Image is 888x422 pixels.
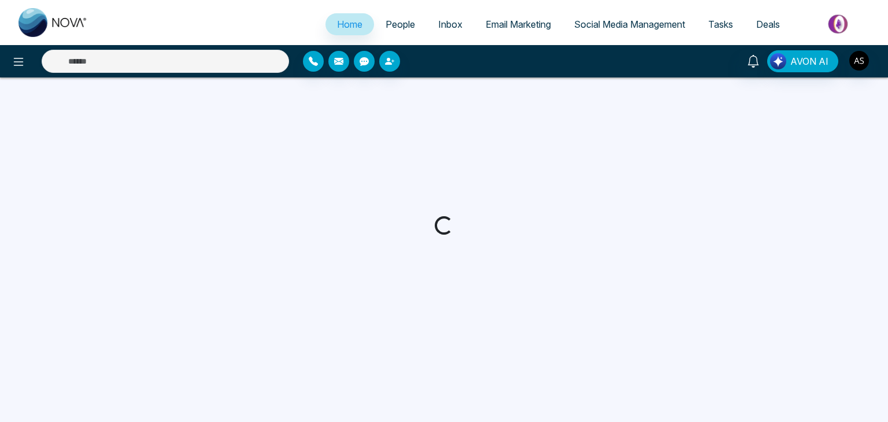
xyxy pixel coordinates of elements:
span: Social Media Management [574,18,685,30]
span: Home [337,18,362,30]
span: AVON AI [790,54,828,68]
button: AVON AI [767,50,838,72]
span: Tasks [708,18,733,30]
span: People [386,18,415,30]
img: User Avatar [849,51,869,71]
a: Deals [745,13,791,35]
a: Home [325,13,374,35]
img: Market-place.gif [797,11,881,37]
a: Tasks [697,13,745,35]
img: Lead Flow [770,53,786,69]
span: Email Marketing [486,18,551,30]
img: Nova CRM Logo [18,8,88,37]
span: Inbox [438,18,462,30]
a: People [374,13,427,35]
span: Deals [756,18,780,30]
a: Inbox [427,13,474,35]
a: Email Marketing [474,13,563,35]
a: Social Media Management [563,13,697,35]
